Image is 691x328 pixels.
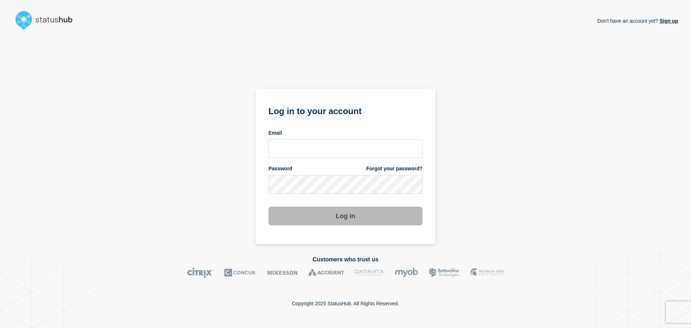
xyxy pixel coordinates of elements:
[429,268,460,278] img: Bottomline logo
[366,165,423,172] a: Forgot your password?
[13,9,81,32] img: StatusHub logo
[268,139,423,158] input: email input
[13,256,678,263] h2: Customers who trust us
[268,207,423,225] button: Log in
[355,268,384,278] img: DataVita logo
[268,130,282,136] span: Email
[268,104,423,117] h1: Log in to your account
[268,175,423,194] input: password input
[292,301,399,306] p: Copyright 2025 StatusHub. All Rights Reserved.
[224,268,257,278] img: Concur logo
[470,268,504,278] img: MSU logo
[658,18,678,24] a: Sign up
[267,268,298,278] img: McKesson logo
[268,165,292,172] span: Password
[395,268,418,278] img: myob logo
[597,12,678,30] p: Don't have an account yet?
[187,268,213,278] img: Citrix logo
[308,268,344,278] img: Accruent logo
